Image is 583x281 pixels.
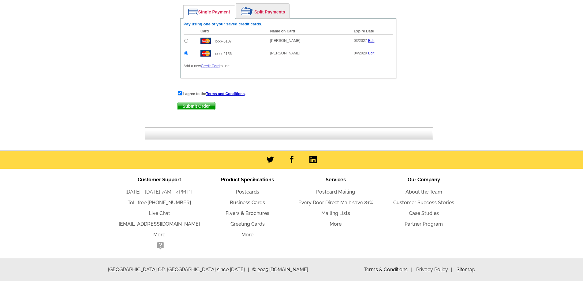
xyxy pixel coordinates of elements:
span: [PERSON_NAME] [270,39,301,43]
a: Privacy Policy [416,267,452,272]
a: Partner Program [405,221,443,227]
a: Edit [368,39,375,43]
a: More [241,232,253,238]
a: Postcards [236,189,259,195]
p: Add a new to use [184,63,393,69]
span: xxxx-2156 [215,52,232,56]
a: [EMAIL_ADDRESS][DOMAIN_NAME] [119,221,200,227]
a: Terms & Conditions [364,267,412,272]
span: xxxx-6107 [215,39,232,43]
a: [PHONE_NUMBER] [148,200,191,205]
li: [DATE] - [DATE] 7AM - 4PM PT [115,188,204,196]
a: Every Door Direct Mail: save 81% [298,200,373,205]
span: Submit Order [178,102,215,110]
span: 03/2027 [354,39,367,43]
span: [GEOGRAPHIC_DATA] OR, [GEOGRAPHIC_DATA] since [DATE] [108,266,249,273]
span: Product Specifications [221,177,274,183]
h6: Pay using one of your saved credit cards. [184,22,393,27]
th: Card [197,28,267,35]
img: split-payment.png [241,7,253,15]
a: Postcard Mailing [316,189,355,195]
a: Credit Card [201,64,219,68]
a: Live Chat [149,210,170,216]
a: Customer Success Stories [393,200,454,205]
span: Services [326,177,346,183]
span: Customer Support [138,177,181,183]
th: Name on Card [267,28,351,35]
img: mast.gif [200,38,211,44]
th: Expire Date [351,28,393,35]
span: [PERSON_NAME] [270,51,301,55]
a: Mailing Lists [321,210,350,216]
a: Business Cards [230,200,265,205]
iframe: LiveChat chat widget [461,139,583,281]
a: About the Team [405,189,442,195]
span: 04/2029 [354,51,367,55]
a: Split Payments [236,4,290,18]
a: Flyers & Brochures [226,210,269,216]
img: single-payment.png [188,9,198,15]
span: © 2025 [DOMAIN_NAME] [252,266,308,273]
a: Edit [368,51,375,55]
a: Greeting Cards [230,221,265,227]
li: Toll-free: [115,199,204,206]
a: Terms and Conditions [206,92,245,96]
a: More [153,232,165,238]
a: Single Payment [184,6,235,18]
a: Case Studies [409,210,439,216]
a: Sitemap [457,267,475,272]
img: mast.gif [200,50,211,57]
a: More [330,221,342,227]
span: Our Company [408,177,440,183]
strong: I agree to the . [183,92,246,96]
